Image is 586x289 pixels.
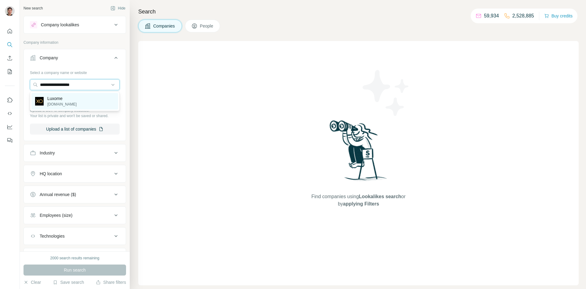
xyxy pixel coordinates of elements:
[30,113,120,119] p: Your list is private and won't be saved or shared.
[40,55,58,61] div: Company
[5,121,15,132] button: Dashboard
[153,23,175,29] span: Companies
[5,39,15,50] button: Search
[24,187,126,202] button: Annual revenue ($)
[5,26,15,37] button: Quick start
[24,50,126,68] button: Company
[359,65,414,120] img: Surfe Illustration - Stars
[30,124,120,135] button: Upload a list of companies
[96,279,126,285] button: Share filters
[5,135,15,146] button: Feedback
[5,53,15,64] button: Enrich CSV
[24,208,126,223] button: Employees (size)
[24,229,126,243] button: Technologies
[24,166,126,181] button: HQ location
[343,201,379,206] span: applying Filters
[47,95,77,102] p: Luxome
[40,212,72,218] div: Employees (size)
[309,193,407,208] span: Find companies using or by
[53,279,84,285] button: Save search
[50,255,99,261] div: 2000 search results remaining
[544,12,573,20] button: Buy credits
[200,23,214,29] span: People
[484,12,499,20] p: 59,934
[40,171,62,177] div: HQ location
[5,66,15,77] button: My lists
[327,119,390,187] img: Surfe Illustration - Woman searching with binoculars
[35,97,44,106] img: Luxome
[40,150,55,156] div: Industry
[24,17,126,32] button: Company lookalikes
[24,40,126,45] p: Company information
[5,6,15,16] img: Avatar
[30,68,120,76] div: Select a company name or website
[5,94,15,106] button: Use Surfe on LinkedIn
[24,279,41,285] button: Clear
[47,102,77,107] p: [DOMAIN_NAME]
[41,22,79,28] div: Company lookalikes
[40,233,65,239] div: Technologies
[24,250,126,264] button: Keywords
[24,146,126,160] button: Industry
[359,194,401,199] span: Lookalikes search
[106,4,130,13] button: Hide
[40,191,76,198] div: Annual revenue ($)
[138,7,579,16] h4: Search
[512,12,534,20] p: 2,528,885
[24,6,43,11] div: New search
[5,108,15,119] button: Use Surfe API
